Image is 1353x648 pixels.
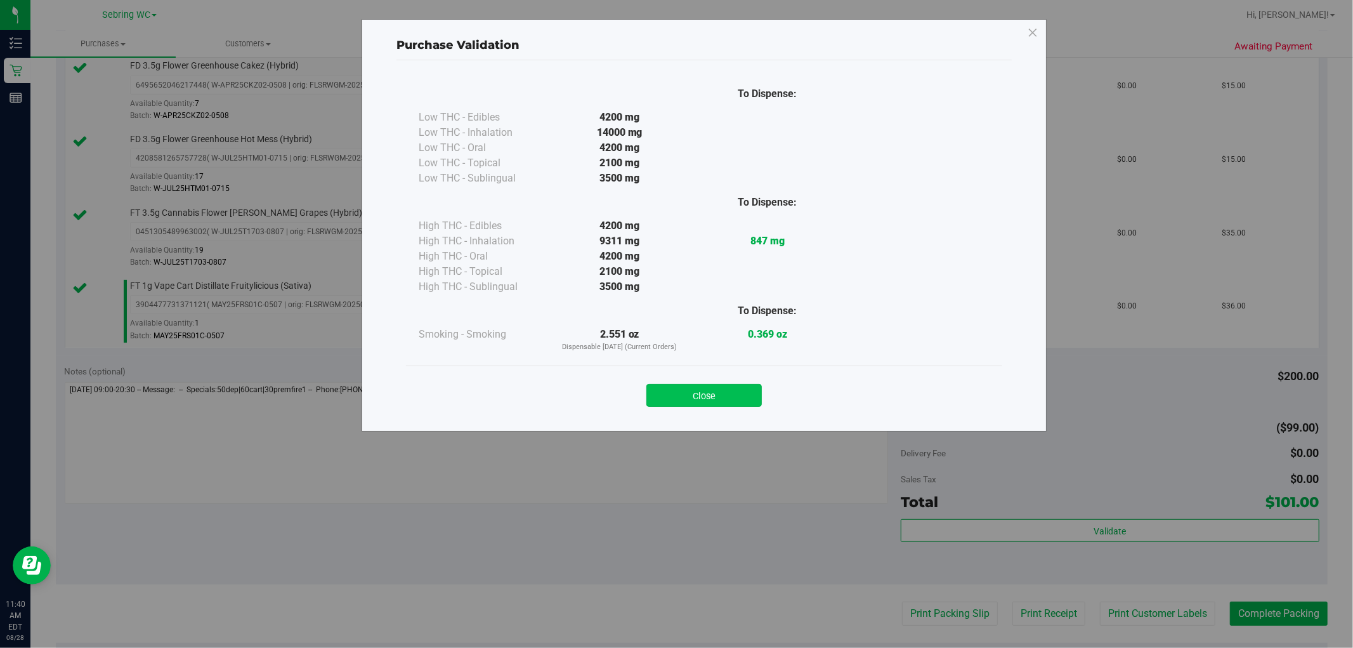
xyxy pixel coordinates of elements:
div: 14000 mg [546,125,693,140]
strong: 0.369 oz [748,328,787,340]
div: 2100 mg [546,155,693,171]
div: 2.551 oz [546,327,693,353]
div: 4200 mg [546,218,693,234]
div: Low THC - Inhalation [419,125,546,140]
span: Purchase Validation [396,38,520,52]
div: High THC - Topical [419,264,546,279]
div: To Dispense: [693,86,841,102]
div: High THC - Edibles [419,218,546,234]
p: Dispensable [DATE] (Current Orders) [546,342,693,353]
div: Smoking - Smoking [419,327,546,342]
div: 4200 mg [546,110,693,125]
div: High THC - Oral [419,249,546,264]
div: Low THC - Sublingual [419,171,546,186]
div: 4200 mg [546,140,693,155]
strong: 847 mg [750,235,785,247]
div: 3500 mg [546,279,693,294]
div: 2100 mg [546,264,693,279]
div: 9311 mg [546,234,693,249]
div: 4200 mg [546,249,693,264]
div: To Dispense: [693,195,841,210]
div: Low THC - Edibles [419,110,546,125]
div: To Dispense: [693,303,841,319]
iframe: Resource center [13,546,51,585]
button: Close [646,384,762,407]
div: High THC - Inhalation [419,234,546,249]
div: 3500 mg [546,171,693,186]
div: High THC - Sublingual [419,279,546,294]
div: Low THC - Topical [419,155,546,171]
div: Low THC - Oral [419,140,546,155]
